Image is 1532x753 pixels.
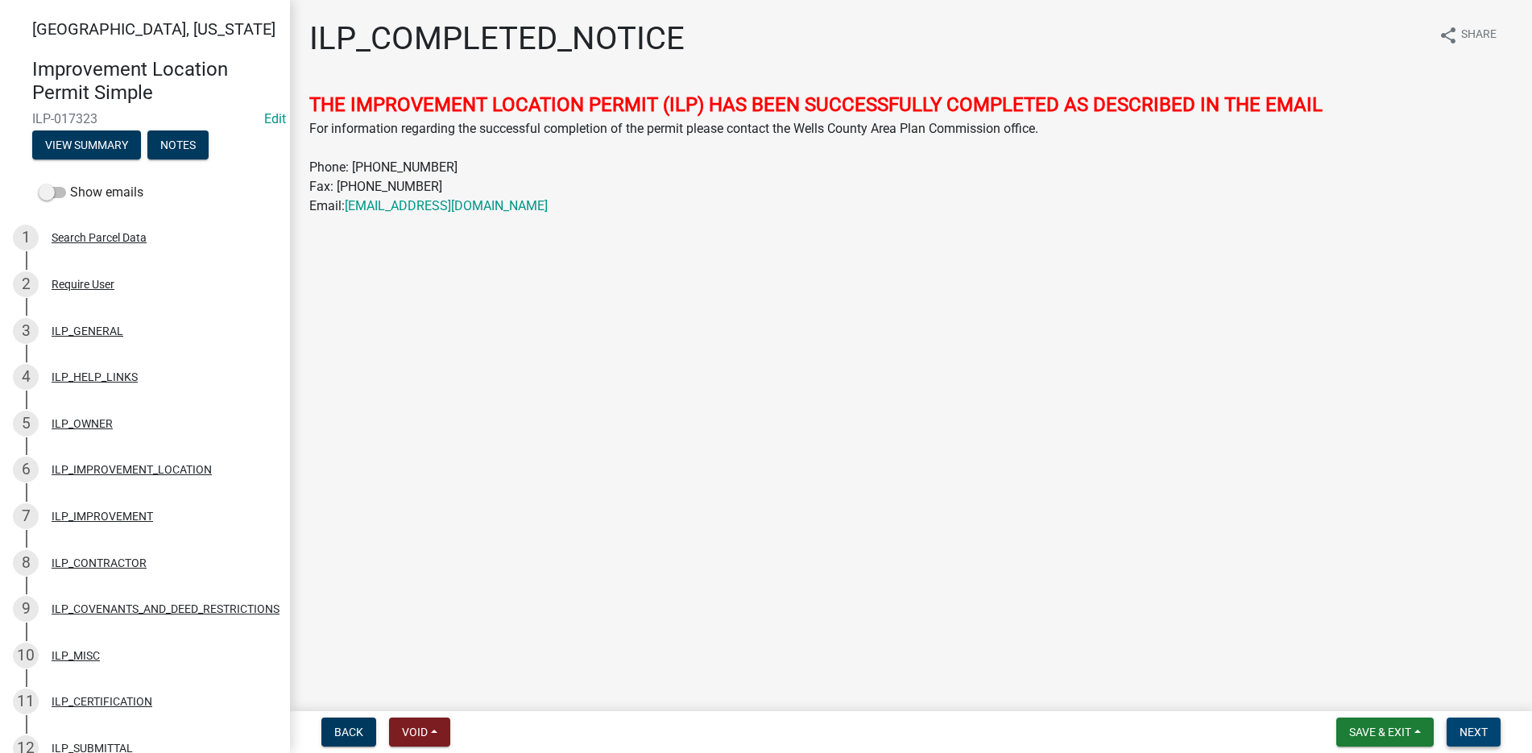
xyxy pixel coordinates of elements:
[32,139,141,152] wm-modal-confirm: Summary
[309,93,1323,116] font: THE IMPROVEMENT LOCATION PERMIT (ILP) HAS BEEN SUCCESSFULLY COMPLETED AS DESCRIBED IN THE EMAIL
[309,90,1513,216] div: For information regarding the successful completion of the permit please contact the Wells County...
[32,111,258,126] span: ILP-017323
[13,225,39,250] div: 1
[13,457,39,482] div: 6
[1426,19,1509,51] button: shareShare
[13,596,39,622] div: 9
[32,58,277,105] h4: Improvement Location Permit Simple
[52,650,100,661] div: ILP_MISC
[309,19,685,58] h1: ILP_COMPLETED_NOTICE
[13,503,39,529] div: 7
[264,111,286,126] wm-modal-confirm: Edit Application Number
[13,411,39,436] div: 5
[39,183,143,202] label: Show emails
[402,726,428,739] span: Void
[1461,26,1497,45] span: Share
[52,511,153,522] div: ILP_IMPROVEMENT
[13,550,39,576] div: 8
[147,139,209,152] wm-modal-confirm: Notes
[1439,26,1458,45] i: share
[52,371,138,383] div: ILP_HELP_LINKS
[52,696,152,707] div: ILP_CERTIFICATION
[52,603,279,614] div: ILP_COVENANTS_AND_DEED_RESTRICTIONS
[13,271,39,297] div: 2
[389,718,450,747] button: Void
[345,198,548,213] a: [EMAIL_ADDRESS][DOMAIN_NAME]
[52,325,123,337] div: ILP_GENERAL
[32,130,141,159] button: View Summary
[13,318,39,344] div: 3
[52,557,147,569] div: ILP_CONTRACTOR
[264,111,286,126] a: Edit
[1349,726,1411,739] span: Save & Exit
[13,643,39,668] div: 10
[32,19,275,39] span: [GEOGRAPHIC_DATA], [US_STATE]
[321,718,376,747] button: Back
[13,364,39,390] div: 4
[52,232,147,243] div: Search Parcel Data
[147,130,209,159] button: Notes
[13,689,39,714] div: 11
[1460,726,1488,739] span: Next
[52,279,114,290] div: Require User
[1336,718,1434,747] button: Save & Exit
[334,726,363,739] span: Back
[1447,718,1501,747] button: Next
[52,418,113,429] div: ILP_OWNER
[52,464,212,475] div: ILP_IMPROVEMENT_LOCATION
